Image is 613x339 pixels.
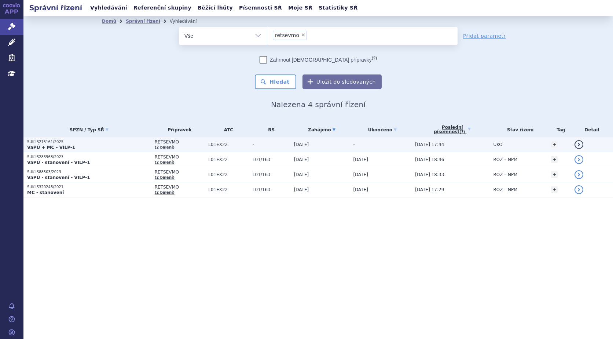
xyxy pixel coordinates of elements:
a: (2 balení) [155,190,175,194]
a: Přidat parametr [463,32,506,40]
span: [DATE] [294,172,309,177]
span: [DATE] [294,142,309,147]
span: ROZ – NPM [493,157,517,162]
a: (2 balení) [155,160,175,164]
a: Referenční skupiny [131,3,194,13]
span: L01/163 [253,172,290,177]
span: L01/163 [253,187,290,192]
a: SPZN / Typ SŘ [27,125,151,135]
a: Moje SŘ [286,3,315,13]
a: Ukončeno [353,125,411,135]
th: Přípravek [151,122,205,137]
span: Nalezena 4 správní řízení [271,100,366,109]
a: + [551,156,558,163]
span: L01EX22 [208,142,249,147]
abbr: (?) [459,130,465,134]
span: [DATE] 18:33 [415,172,444,177]
span: RETSEVMO [155,185,205,190]
span: L01/163 [253,157,290,162]
a: Domů [102,19,116,24]
a: Správní řízení [126,19,160,24]
button: Uložit do sledovaných [302,74,382,89]
span: ROZ – NPM [493,172,517,177]
span: L01EX22 [208,157,249,162]
input: retsevmo [309,30,313,40]
span: retsevmo [275,33,299,38]
a: + [551,141,558,148]
span: × [301,33,305,37]
h2: Správní řízení [23,3,88,13]
strong: VaPÚ - stanovení - VILP-1 [27,175,90,180]
span: RETSEVMO [155,169,205,175]
strong: VaPÚ - stanovení - VILP-1 [27,160,90,165]
span: [DATE] [353,187,368,192]
a: Statistiky SŘ [316,3,360,13]
th: Stav řízení [489,122,547,137]
span: L01EX22 [208,187,249,192]
a: Písemnosti SŘ [237,3,284,13]
abbr: (?) [372,56,377,61]
th: Detail [571,122,613,137]
span: - [353,142,355,147]
p: SUKLS215161/2025 [27,139,151,145]
label: Zahrnout [DEMOGRAPHIC_DATA] přípravky [260,56,377,63]
span: [DATE] [294,187,309,192]
p: SUKLS320248/2021 [27,185,151,190]
p: SUKLS283968/2023 [27,154,151,160]
span: [DATE] [353,172,368,177]
strong: MC - stanovení [27,190,64,195]
span: [DATE] 17:29 [415,187,444,192]
span: UKO [493,142,502,147]
a: detail [575,140,583,149]
a: Zahájeno [294,125,350,135]
span: RETSEVMO [155,154,205,160]
strong: VaPÚ + MC - VILP-1 [27,145,75,150]
span: [DATE] 17:44 [415,142,444,147]
a: Poslednípísemnost(?) [415,122,489,137]
a: + [551,186,558,193]
th: ATC [205,122,249,137]
a: detail [575,185,583,194]
li: Vyhledávání [170,16,206,27]
a: (2 balení) [155,145,175,149]
span: - [253,142,290,147]
a: detail [575,170,583,179]
a: (2 balení) [155,175,175,179]
span: [DATE] 18:46 [415,157,444,162]
a: + [551,171,558,178]
button: Hledat [255,74,296,89]
span: ROZ – NPM [493,187,517,192]
p: SUKLS88503/2023 [27,169,151,175]
a: detail [575,155,583,164]
span: [DATE] [294,157,309,162]
span: L01EX22 [208,172,249,177]
span: RETSEVMO [155,139,205,145]
span: [DATE] [353,157,368,162]
a: Vyhledávání [88,3,129,13]
th: RS [249,122,290,137]
th: Tag [547,122,571,137]
a: Běžící lhůty [195,3,235,13]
